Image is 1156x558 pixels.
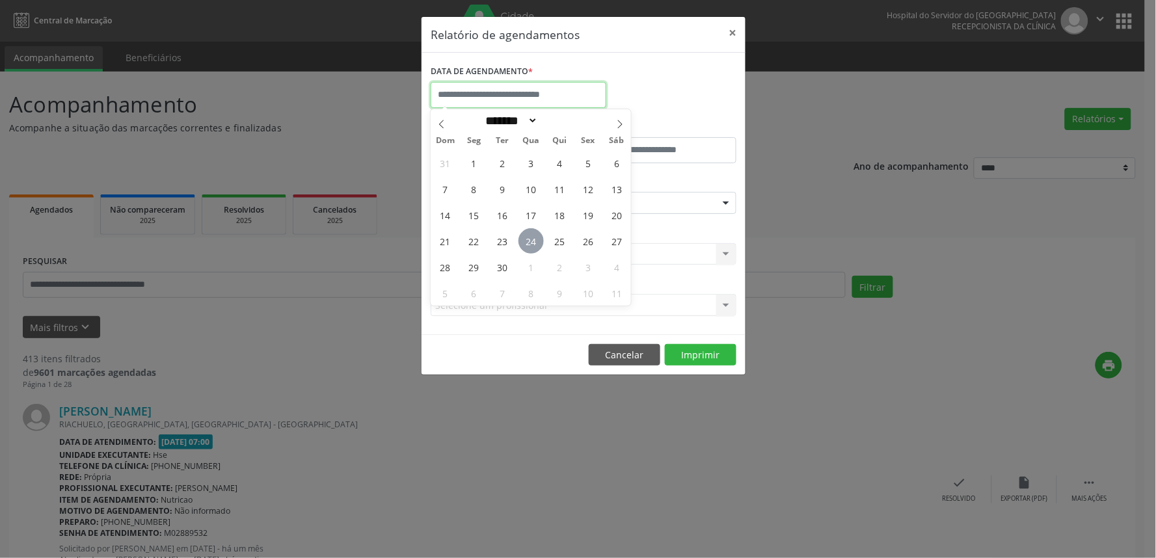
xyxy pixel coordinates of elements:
span: Setembro 28, 2025 [433,254,458,280]
span: Setembro 25, 2025 [547,228,572,254]
select: Month [481,114,539,127]
span: Setembro 24, 2025 [518,228,544,254]
span: Ter [488,137,517,145]
span: Setembro 1, 2025 [461,150,487,176]
span: Setembro 5, 2025 [576,150,601,176]
span: Setembro 12, 2025 [576,176,601,202]
span: Outubro 4, 2025 [604,254,630,280]
span: Dom [431,137,459,145]
span: Outubro 5, 2025 [433,280,458,306]
label: DATA DE AGENDAMENTO [431,62,533,82]
span: Setembro 15, 2025 [461,202,487,228]
span: Setembro 26, 2025 [576,228,601,254]
span: Setembro 2, 2025 [490,150,515,176]
span: Outubro 2, 2025 [547,254,572,280]
span: Outubro 11, 2025 [604,280,630,306]
span: Setembro 14, 2025 [433,202,458,228]
span: Outubro 6, 2025 [461,280,487,306]
span: Setembro 30, 2025 [490,254,515,280]
button: Cancelar [589,344,660,366]
span: Sex [574,137,602,145]
span: Sáb [602,137,631,145]
span: Qua [517,137,545,145]
span: Setembro 17, 2025 [518,202,544,228]
span: Qui [545,137,574,145]
span: Setembro 20, 2025 [604,202,630,228]
span: Setembro 10, 2025 [518,176,544,202]
span: Setembro 29, 2025 [461,254,487,280]
span: Outubro 3, 2025 [576,254,601,280]
span: Setembro 11, 2025 [547,176,572,202]
span: Outubro 7, 2025 [490,280,515,306]
span: Outubro 1, 2025 [518,254,544,280]
span: Outubro 8, 2025 [518,280,544,306]
span: Seg [459,137,488,145]
span: Setembro 8, 2025 [461,176,487,202]
span: Setembro 13, 2025 [604,176,630,202]
span: Setembro 9, 2025 [490,176,515,202]
h5: Relatório de agendamentos [431,26,580,43]
span: Setembro 3, 2025 [518,150,544,176]
span: Agosto 31, 2025 [433,150,458,176]
span: Setembro 16, 2025 [490,202,515,228]
button: Imprimir [665,344,736,366]
span: Setembro 21, 2025 [433,228,458,254]
span: Setembro 4, 2025 [547,150,572,176]
label: ATÉ [587,117,736,137]
span: Outubro 10, 2025 [576,280,601,306]
span: Setembro 19, 2025 [576,202,601,228]
input: Year [538,114,581,127]
span: Setembro 22, 2025 [461,228,487,254]
span: Setembro 23, 2025 [490,228,515,254]
span: Setembro 27, 2025 [604,228,630,254]
span: Setembro 18, 2025 [547,202,572,228]
span: Outubro 9, 2025 [547,280,572,306]
span: Setembro 6, 2025 [604,150,630,176]
button: Close [719,17,746,49]
span: Setembro 7, 2025 [433,176,458,202]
